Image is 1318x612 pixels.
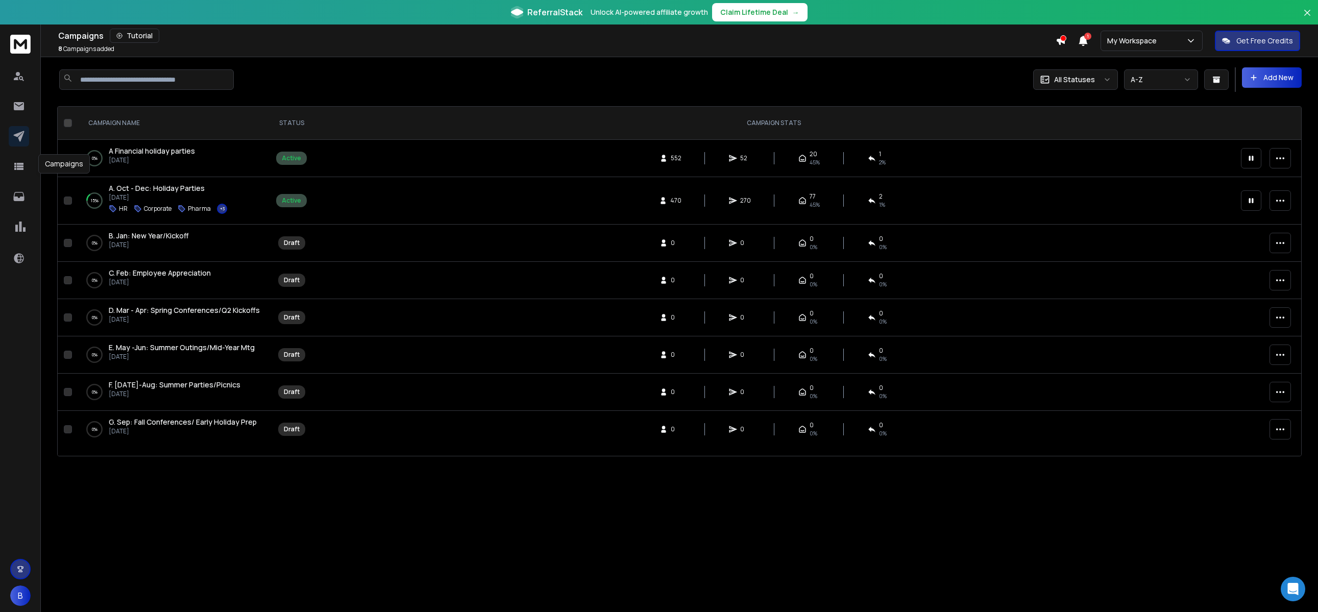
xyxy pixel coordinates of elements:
[76,336,270,374] td: 0%E. May -Jun: Summer Outings/Mid-Year Mtg[DATE]
[109,305,260,315] span: D. Mar - Apr: Spring Conferences/Q2 Kickoffs
[740,154,750,162] span: 52
[109,278,211,286] p: [DATE]
[1236,36,1293,46] p: Get Free Credits
[109,146,195,156] a: A Financial holiday parties
[217,204,227,214] button: +3
[879,150,881,158] span: 1
[284,313,300,322] div: Draft
[109,342,255,352] span: E. May -Jun: Summer Outings/Mid-Year Mtg
[879,347,883,355] span: 0
[591,7,708,17] p: Unlock AI-powered affiliate growth
[810,272,814,280] span: 0
[109,315,260,324] p: [DATE]
[879,384,883,392] span: 0
[76,107,270,140] th: CAMPAIGN NAME
[38,154,90,174] div: Campaigns
[810,309,814,317] span: 0
[10,585,31,606] button: B
[810,392,817,400] span: 0%
[119,205,128,213] p: HR
[109,380,240,390] a: F. [DATE]-Aug: Summer Parties/Picnics
[76,140,270,177] td: 0%A Financial holiday parties[DATE]
[810,384,814,392] span: 0
[879,272,883,280] span: 0
[282,154,301,162] div: Active
[1242,67,1302,88] button: Add New
[76,299,270,336] td: 0%D. Mar - Apr: Spring Conferences/Q2 Kickoffs[DATE]
[270,107,313,140] th: STATUS
[109,390,240,398] p: [DATE]
[109,193,227,202] p: [DATE]
[284,239,300,247] div: Draft
[792,7,799,17] span: →
[76,177,270,225] td: 15%A. Oct - Dec: Holiday Parties[DATE]HRCorporatePharma+3
[879,421,883,429] span: 0
[879,317,887,326] span: 0%
[740,313,750,322] span: 0
[109,353,255,361] p: [DATE]
[879,280,887,288] span: 0%
[671,351,681,359] span: 0
[527,6,582,18] span: ReferralStack
[671,276,681,284] span: 0
[109,427,257,435] p: [DATE]
[109,156,195,164] p: [DATE]
[740,351,750,359] span: 0
[879,392,887,400] span: 0%
[810,429,817,437] span: 0%
[879,355,887,363] span: 0%
[810,421,814,429] span: 0
[144,205,172,213] p: Corporate
[740,197,751,205] span: 270
[670,197,681,205] span: 470
[313,107,1235,140] th: CAMPAIGN STATS
[92,275,97,285] p: 0 %
[109,417,257,427] a: G. Sep: Fall Conferences/ Early Holiday Prep
[879,429,887,437] span: 0%
[284,351,300,359] div: Draft
[109,241,189,249] p: [DATE]
[188,205,211,213] p: Pharma
[810,192,816,201] span: 77
[58,29,1056,43] div: Campaigns
[76,411,270,448] td: 0%G. Sep: Fall Conferences/ Early Holiday Prep[DATE]
[109,183,205,193] span: A. Oct - Dec: Holiday Parties
[92,424,97,434] p: 0 %
[740,239,750,247] span: 0
[58,44,62,53] span: 8
[92,387,97,397] p: 0 %
[92,153,97,163] p: 0 %
[671,313,681,322] span: 0
[109,342,255,353] a: E. May -Jun: Summer Outings/Mid-Year Mtg
[109,183,205,193] a: A. Oct - Dec: Holiday Parties
[879,201,885,209] span: 1 %
[879,235,883,243] span: 0
[879,192,883,201] span: 2
[76,225,270,262] td: 0%B. Jan: New Year/Kickoff[DATE]
[740,276,750,284] span: 0
[58,45,114,53] p: Campaigns added
[740,388,750,396] span: 0
[284,388,300,396] div: Draft
[671,388,681,396] span: 0
[1301,6,1314,31] button: Close banner
[1124,69,1198,90] button: A-Z
[879,243,887,251] span: 0%
[109,268,211,278] a: C. Feb: Employee Appreciation
[810,150,817,158] span: 20
[810,280,817,288] span: 0%
[92,238,97,248] p: 0 %
[1054,75,1095,85] p: All Statuses
[92,350,97,360] p: 0 %
[810,317,817,326] span: 0%
[284,276,300,284] div: Draft
[740,425,750,433] span: 0
[110,29,159,43] button: Tutorial
[810,347,814,355] span: 0
[282,197,301,205] div: Active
